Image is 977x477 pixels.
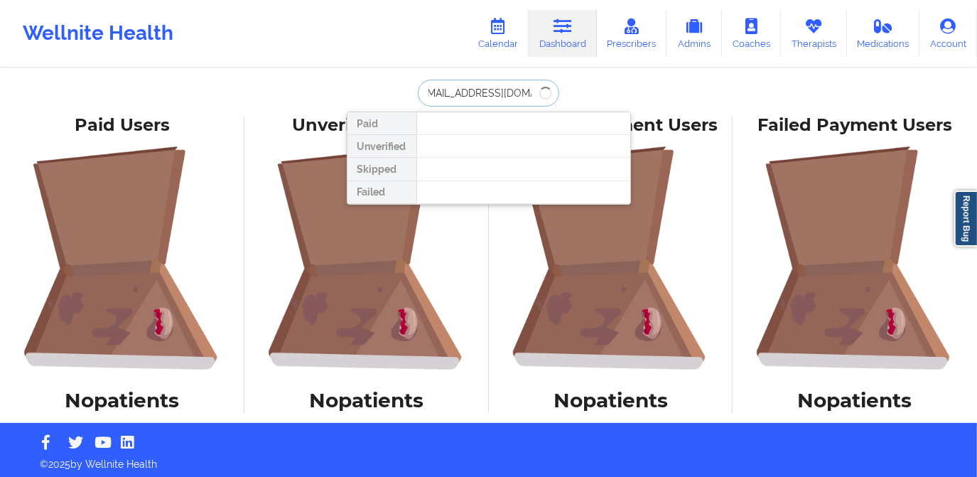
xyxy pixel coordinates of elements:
h1: No patients [254,387,479,413]
h1: No patients [499,387,723,413]
a: Account [919,10,977,57]
a: Coaches [722,10,781,57]
img: foRBiVDZMKwAAAAASUVORK5CYII= [499,146,723,370]
div: Unverified [347,135,416,158]
a: Admins [666,10,722,57]
a: Therapists [781,10,847,57]
img: foRBiVDZMKwAAAAASUVORK5CYII= [10,146,234,370]
div: Failed Payment Users [743,114,967,136]
a: Report Bug [954,191,977,247]
div: Unverified Users [254,114,479,136]
a: Prescribers [597,10,667,57]
div: Paid Users [10,114,234,136]
a: Dashboard [529,10,597,57]
h1: No patients [743,387,967,413]
p: © 2025 by Wellnite Health [30,447,947,471]
a: Calendar [468,10,529,57]
div: Failed [347,181,416,204]
img: foRBiVDZMKwAAAAASUVORK5CYII= [254,146,479,370]
img: foRBiVDZMKwAAAAASUVORK5CYII= [743,146,967,370]
div: Paid [347,112,416,135]
div: Skipped [347,158,416,181]
a: Medications [847,10,920,57]
h1: No patients [10,387,234,413]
